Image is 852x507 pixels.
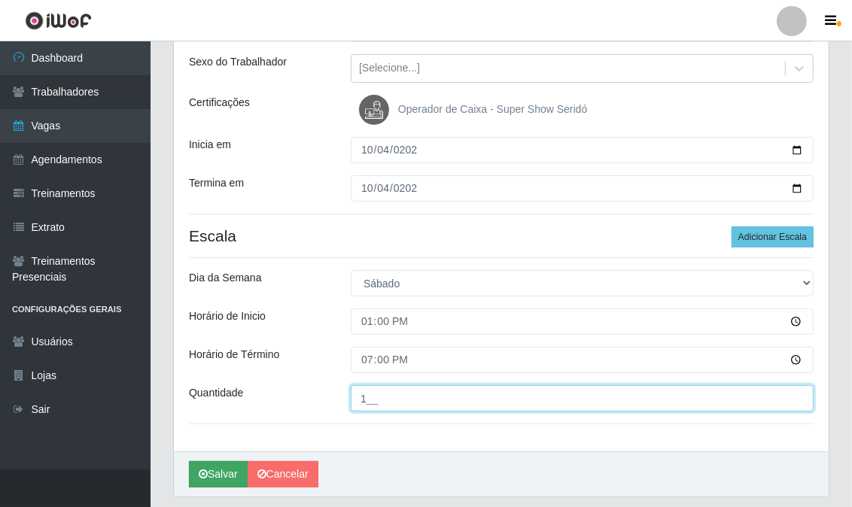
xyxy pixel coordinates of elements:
[189,175,244,191] label: Termina em
[189,308,266,324] label: Horário de Inicio
[351,385,814,411] input: Informe a quantidade...
[351,175,814,202] input: 00/00/0000
[189,137,231,153] label: Inicia em
[359,95,395,125] img: Operador de Caixa - Super Show Seridó
[732,226,814,247] button: Adicionar Escala
[189,461,248,487] button: Salvar
[189,270,262,286] label: Dia da Semana
[189,54,287,70] label: Sexo do Trabalhador
[351,347,814,373] input: 00:00
[351,137,814,163] input: 00/00/0000
[189,226,814,245] h4: Escala
[359,61,420,77] div: [Selecione...]
[25,11,92,30] img: CoreUI Logo
[351,308,814,335] input: 00:00
[189,347,279,363] label: Horário de Término
[398,103,587,115] span: Operador de Caixa - Super Show Seridó
[189,385,243,401] label: Quantidade
[248,461,318,487] a: Cancelar
[189,95,250,111] label: Certificações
